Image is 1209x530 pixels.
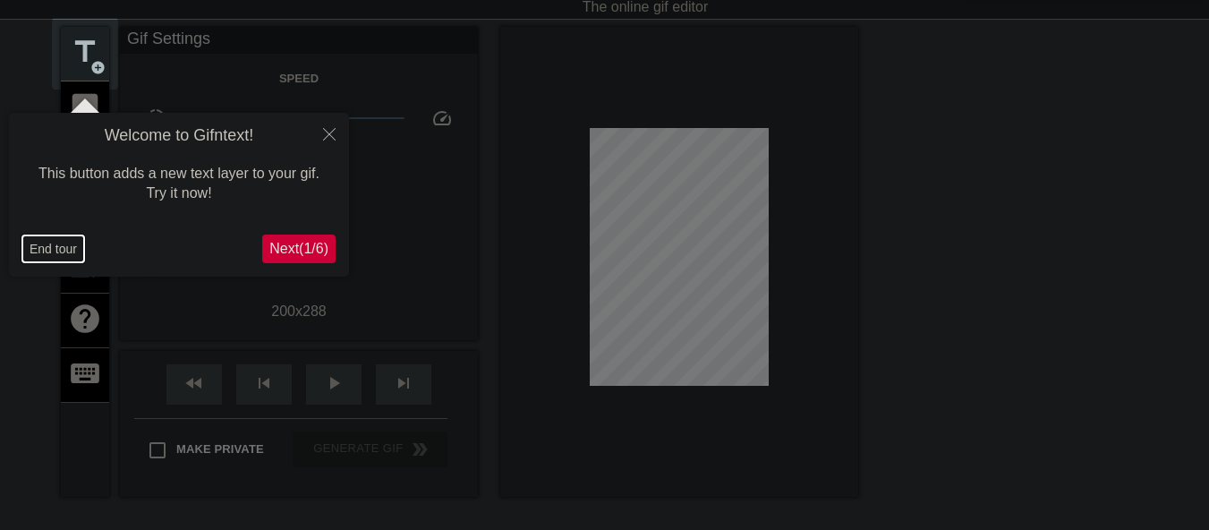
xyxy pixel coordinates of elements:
[262,235,336,263] button: Next
[269,241,328,256] span: Next ( 1 / 6 )
[22,146,336,222] div: This button adds a new text layer to your gif. Try it now!
[22,235,84,262] button: End tour
[22,126,336,146] h4: Welcome to Gifntext!
[310,113,349,154] button: Close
